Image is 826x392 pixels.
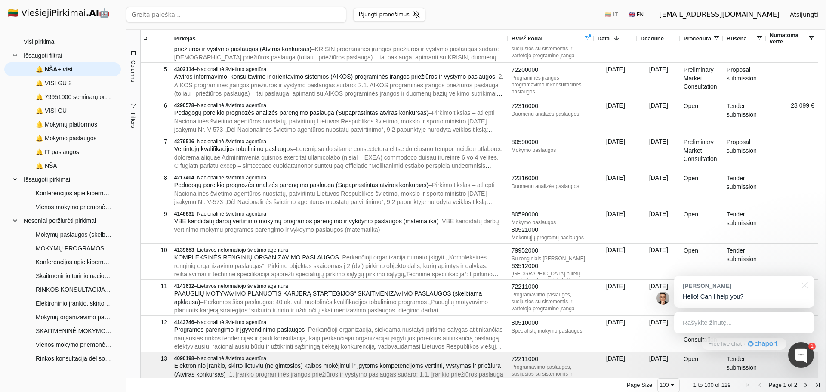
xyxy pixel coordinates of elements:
[24,214,96,227] span: Neseniai peržiūrėti pirkimai
[680,135,723,171] div: Preliminary Market Consultation
[594,316,637,352] div: [DATE]
[512,255,591,262] div: Su renginiais [PERSON_NAME]
[36,187,112,200] span: Konferencijos apie kibernetinio saugumo reikalavimų įgyvendinimą organizavimo paslaugos
[594,280,637,315] div: [DATE]
[715,382,720,388] span: of
[723,171,766,207] div: Tender submission
[680,63,723,99] div: Preliminary Market Consultation
[36,311,112,324] span: Mokymų organizavimo paslaugos
[174,362,501,378] span: Elektroninio įrankio, skirto lietuvių (ne gimtosios) kalbos mokėjimui ir įgytoms kompetencijoms v...
[512,138,591,147] div: 80590000
[36,145,79,158] span: 🔔 IT paslaugos
[197,247,288,253] span: Lietuvos neformaliojo švietimo agentūra
[512,319,591,327] div: 80510000
[704,382,714,388] span: 100
[174,254,499,294] span: – Perkančioji organizacija numato įsigyti ,,Kompleksines renginių organizavimo paslaugas“. Pirkim...
[174,37,488,52] span: Švietimo ir mokslo informacinių sistemų, registrų ir klasifikatorių apskaitos informacinės sistem...
[36,242,112,255] span: MOKYMŲ PROGRAMOS IR MEDŽIAGOS PARENGIMAS „MOODLE” INFEKCIJŲ PREVENCIJOS IR VALDYMO TEMA
[674,312,814,333] div: Rašykite žinutę...
[637,63,680,99] div: [DATE]
[723,135,766,171] div: Proposal submission
[174,290,482,306] span: PAAUGLIŲ MOTYVAVIMO PLANUOTIS KARJERĄ STARTEGIJOS“ SKAITMENIZAVIMO PASLAUGOS (skelbiama apklausa)
[174,175,194,181] span: 4217404
[637,280,680,315] div: [DATE]
[783,7,825,22] button: Atsijungti
[766,99,818,135] div: 28 099 €
[174,355,505,362] div: –
[36,104,67,117] span: 🔔 VISI GU
[130,60,136,82] span: Columns
[36,201,112,213] span: Vienos mokymo priemonės turinio parengimo su skaitmenine versija 3–5 m. vaikams A1–A2 paslaugų pi...
[24,35,55,48] span: Visi pirkimai
[197,355,266,361] span: Nacionalinė švietimo agentūra
[808,343,816,350] div: 1
[770,32,808,45] span: Numatoma vertė
[512,283,591,291] div: 72211000
[174,299,488,314] span: – Perkamos šios paslaugos: 40 ak. val. nuotolinės kvalifikacijos tobulinimo programos „Paauglių m...
[174,102,505,109] div: –
[594,63,637,99] div: [DATE]
[627,382,654,388] div: Page Size:
[637,316,680,352] div: [DATE]
[637,135,680,171] div: [DATE]
[723,244,766,279] div: Tender submission
[594,171,637,207] div: [DATE]
[174,182,495,222] span: – Pirkimo tikslas – atliepti Nacionalinės švietimo agentūros nuostatų, patvirtintų Lietuvos Respu...
[512,270,591,277] div: [GEOGRAPHIC_DATA] bilietų pardavimo ir turistinių kelionių organizavimo paslaugos
[174,35,196,42] span: Pirkėjas
[598,35,610,42] span: Data
[723,352,766,388] div: Tender submission
[174,66,505,73] div: –
[723,63,766,99] div: Proposal submission
[802,382,809,389] div: Next Page
[144,99,167,112] div: 6
[197,66,266,72] span: Nacionalinė švietimo agentūra
[637,244,680,279] div: [DATE]
[512,327,591,334] div: Specialistų mokymo paslaugos
[683,292,805,301] p: Hello! Can I help you?
[680,352,723,388] div: Open
[36,90,112,103] span: 🔔 79951000 seminarų org pasl
[512,247,591,255] div: 79952000
[174,145,293,152] span: Vertintojų kvalifikacijos tobulinimo paslaugos
[144,136,167,148] div: 7
[197,283,288,289] span: Lietuvos neformaliojo švietimo agentūra
[174,355,194,361] span: 4090198
[680,207,723,243] div: Open
[144,63,167,76] div: 5
[512,183,591,190] div: Duomenų analizės paslaugos
[512,210,591,219] div: 80590000
[197,139,266,145] span: Nacionalinė švietimo agentūra
[174,218,439,225] span: VBE kandidatų darbų vertinimo mokymų programos parengimo ir vykdymo paslaugos (matematika)
[36,324,112,337] span: SKAITMENINĖ MOKYMO(-SI) PLATFORMA (Mažos vertės skelbiama apklausa)
[174,109,428,116] span: Pedagogų poreikio prognozės analizės parengimo paslauga (Supaprastintas atviras konkursas)
[512,38,591,59] div: Programavimo paslaugos, susijusios su sistemomis ir vartotojo programine įranga
[512,74,591,95] div: Programinės įrangos programavimo ir konsultacinės paslaugos
[36,256,112,269] span: Konferencijos apie kibernetinio saugumo reikalavimų įgyvendinimą organizavimo paslaugos
[594,244,637,279] div: [DATE]
[36,77,72,90] span: 🔔 VISI GU 2
[723,316,766,352] div: Proposal submission
[512,35,542,42] span: BVPŽ kodai
[656,292,669,305] img: Jonas
[174,174,505,181] div: –
[144,172,167,184] div: 8
[144,316,167,329] div: 12
[36,63,73,76] span: 🔔 NŠA+ visi
[794,382,797,388] span: 2
[36,228,112,241] span: Mokymų paslaugos (skelbiama apklausa)
[744,382,751,389] div: First Page
[512,219,591,226] div: Mokymo paslaugos
[174,210,505,217] div: –
[174,326,305,333] span: Programos parengimo ir įgyvendinimo paslaugos
[36,159,57,172] span: 🔔 NŠA
[756,382,763,389] div: Previous Page
[144,35,147,42] span: #
[637,352,680,388] div: [DATE]
[174,283,194,289] span: 4143632
[36,118,97,131] span: 🔔 Mokymų platformos
[174,66,194,72] span: 4302114
[512,174,591,183] div: 72316000
[623,8,649,22] button: 🇬🇧 EN
[637,171,680,207] div: [DATE]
